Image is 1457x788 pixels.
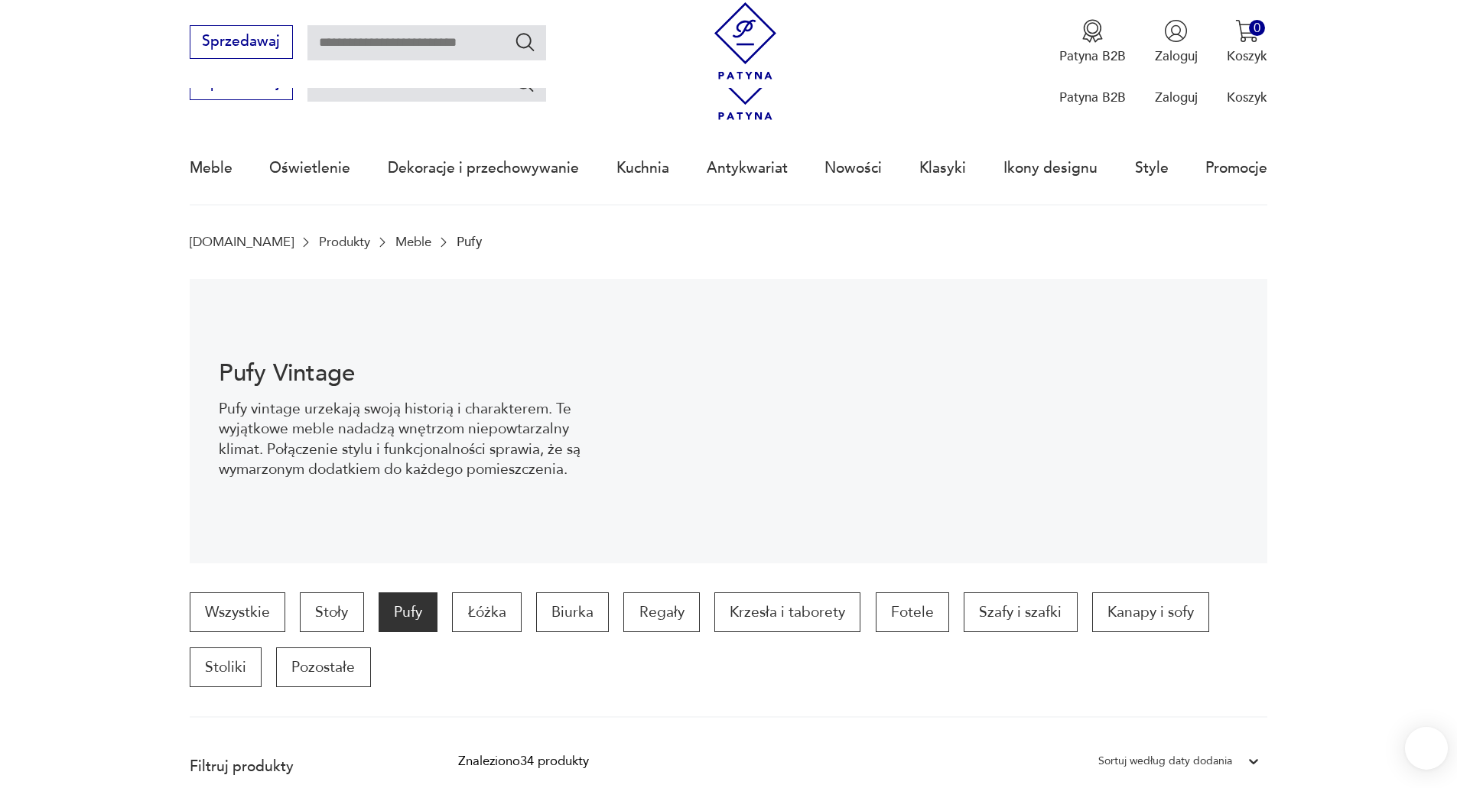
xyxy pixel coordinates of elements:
img: Patyna - sklep z meblami i dekoracjami vintage [707,2,784,79]
a: Klasyki [919,133,966,203]
iframe: Smartsupp widget button [1405,727,1448,770]
img: Ikona medalu [1081,19,1104,43]
a: Stoliki [190,647,262,687]
a: Wszystkie [190,592,285,632]
a: Meble [190,133,233,203]
a: Oświetlenie [269,133,350,203]
a: Sprzedawaj [190,37,293,49]
a: Antykwariat [707,133,788,203]
div: Sortuj według daty dodania [1098,751,1232,771]
button: Szukaj [514,31,536,53]
p: Zaloguj [1155,47,1198,65]
p: Filtruj produkty [190,757,415,777]
a: Sprzedawaj [190,78,293,90]
a: Kuchnia [616,133,669,203]
p: Zaloguj [1155,89,1198,106]
p: Patyna B2B [1059,47,1126,65]
a: Pufy [379,592,437,632]
p: Pufy vintage urzekają swoją historią i charakterem. Te wyjątkowe meble nadadzą wnętrzom niepowtar... [219,399,591,480]
a: Ikony designu [1003,133,1098,203]
a: Kanapy i sofy [1092,592,1209,632]
div: Znaleziono 34 produkty [458,751,589,771]
a: Pozostałe [276,647,370,687]
a: Łóżka [452,592,521,632]
a: Fotele [876,592,949,632]
a: [DOMAIN_NAME] [190,235,294,249]
a: Krzesła i taborety [714,592,860,632]
div: 0 [1249,20,1265,36]
a: Biurka [536,592,609,632]
a: Szafy i szafki [964,592,1077,632]
a: Ikona medaluPatyna B2B [1059,19,1126,65]
button: Zaloguj [1155,19,1198,65]
button: Patyna B2B [1059,19,1126,65]
a: Regały [623,592,699,632]
p: Koszyk [1227,47,1267,65]
a: Dekoracje i przechowywanie [388,133,579,203]
button: Szukaj [514,72,536,94]
a: Style [1135,133,1169,203]
a: Stoły [300,592,363,632]
p: Pufy [457,235,482,249]
p: Patyna B2B [1059,89,1126,106]
a: Produkty [319,235,370,249]
img: Ikonka użytkownika [1164,19,1188,43]
button: Sprzedawaj [190,25,293,59]
p: Koszyk [1227,89,1267,106]
img: Ikona koszyka [1235,19,1259,43]
a: Promocje [1205,133,1267,203]
a: Meble [395,235,431,249]
h1: Pufy Vintage [219,362,591,384]
a: Nowości [824,133,882,203]
button: 0Koszyk [1227,19,1267,65]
